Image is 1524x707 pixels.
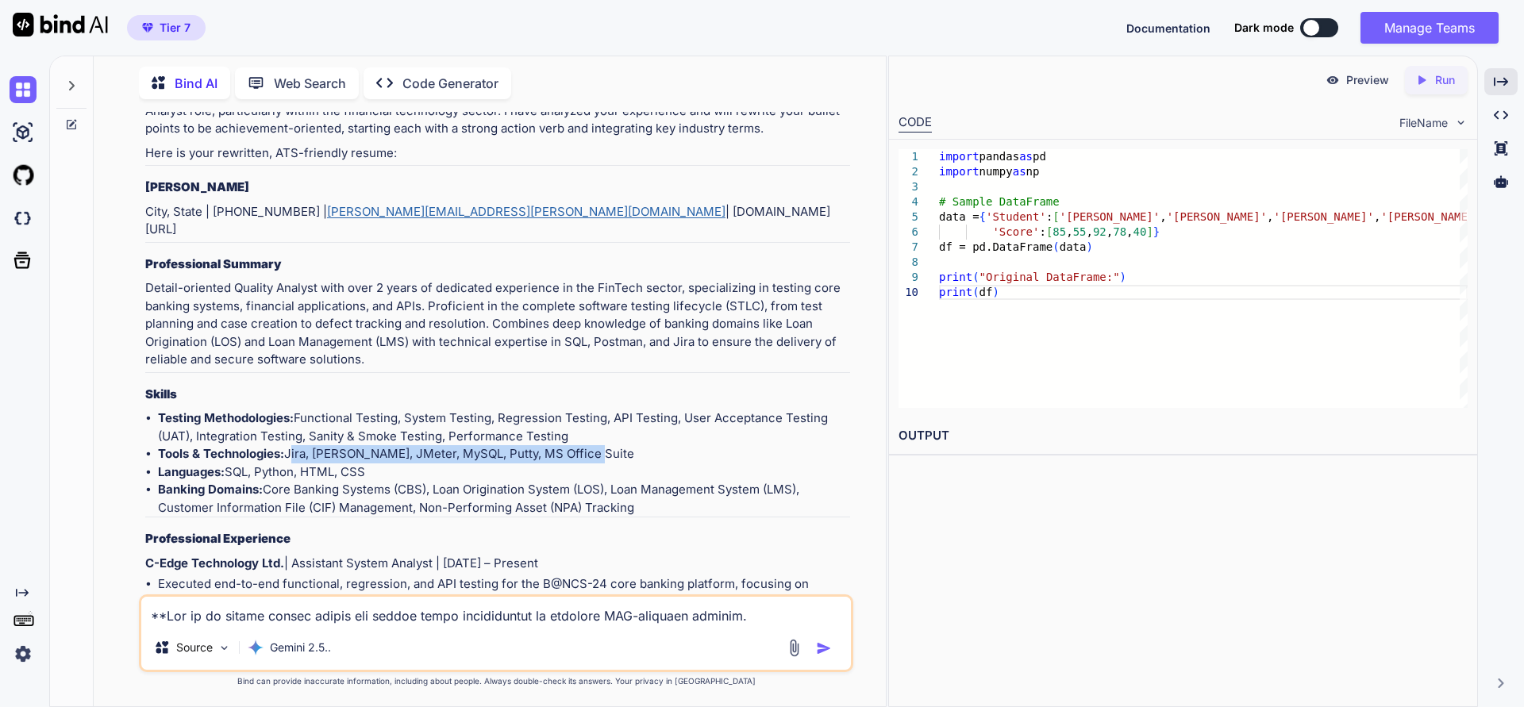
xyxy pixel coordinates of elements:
span: [ [1046,225,1053,238]
img: attachment [785,639,803,657]
strong: Skills [145,386,177,402]
div: 9 [899,270,918,285]
button: Manage Teams [1360,12,1499,44]
span: '[PERSON_NAME]' [1380,210,1480,223]
p: Bind can provide inaccurate information, including about people. Always double-check its answers.... [139,675,853,687]
strong: Tools & Technologies: [158,446,284,461]
span: { [979,210,985,223]
span: ] [1146,225,1153,238]
span: pandas [979,150,1019,163]
img: Pick Models [217,641,231,655]
strong: Banking Domains: [158,482,263,497]
strong: Testing Methodologies: [158,410,294,425]
span: '[PERSON_NAME]' [1166,210,1266,223]
span: ( [972,286,979,298]
div: 7 [899,240,918,255]
span: print [939,271,972,283]
p: Here is your rewritten, ATS-friendly resume: [145,144,850,163]
span: , [1267,210,1273,223]
img: githubLight [10,162,37,189]
span: ) [1086,240,1092,253]
span: Tier 7 [160,20,190,36]
p: Gemini 2.5.. [270,640,331,655]
span: , [1374,210,1380,223]
span: numpy [979,165,1012,178]
div: 3 [899,179,918,194]
span: : [1039,225,1045,238]
div: 8 [899,255,918,270]
div: 10 [899,285,918,300]
img: Gemini 2.5 Pro [248,640,264,655]
span: import [939,165,979,178]
span: 'Student' [986,210,1046,223]
span: , [1106,225,1112,238]
span: 40 [1133,225,1146,238]
span: 78 [1113,225,1126,238]
span: Documentation [1126,21,1210,35]
span: ) [992,286,999,298]
p: Web Search [274,74,346,93]
span: FileName [1399,115,1448,131]
span: } [1153,225,1159,238]
img: premium [142,23,153,33]
span: import [939,150,979,163]
p: Code Generator [402,74,498,93]
button: Documentation [1126,20,1210,37]
span: pd [1033,150,1046,163]
div: CODE [899,113,932,133]
span: 'Score' [992,225,1039,238]
span: , [1126,225,1133,238]
p: Source [176,640,213,655]
span: ( [972,271,979,283]
img: icon [816,640,832,656]
p: Preview [1346,72,1389,88]
span: df [979,286,992,298]
div: 5 [899,209,918,225]
span: # Sample DataFrame [939,195,1060,208]
p: | Assistant System Analyst | [DATE] – Present [145,555,850,573]
div: 2 [899,164,918,179]
img: Bind AI [13,13,108,37]
span: as [1019,150,1033,163]
button: premiumTier 7 [127,15,206,40]
span: '[PERSON_NAME]' [1059,210,1159,223]
span: ) [1119,271,1126,283]
li: Functional Testing, System Testing, Regression Testing, API Testing, User Acceptance Testing (UAT... [158,409,850,445]
a: [PERSON_NAME][EMAIL_ADDRESS][PERSON_NAME][DOMAIN_NAME] [327,204,725,219]
img: settings [10,640,37,667]
span: , [1160,210,1166,223]
span: data [1059,240,1086,253]
strong: C-Edge Technology Ltd. [145,555,284,571]
span: 92 [1093,225,1106,238]
span: data = [939,210,979,223]
img: chat [10,76,37,103]
img: preview [1326,73,1340,87]
span: : [1046,210,1053,223]
div: 6 [899,225,918,240]
p: City, State | [PHONE_NUMBER] | | [DOMAIN_NAME][URL] [145,203,850,239]
span: , [1086,225,1092,238]
span: '[PERSON_NAME]' [1273,210,1373,223]
span: "Original DataFrame:" [979,271,1119,283]
span: 55 [1072,225,1086,238]
li: Executed end-to-end functional, regression, and API testing for the B@NCS-24 core banking platfor... [158,575,850,611]
span: print [939,286,972,298]
span: ( [1053,240,1059,253]
p: Run [1435,72,1455,88]
strong: Languages: [158,464,225,479]
span: np [1026,165,1039,178]
strong: Professional Experience [145,531,291,546]
li: SQL, Python, HTML, CSS [158,463,850,482]
span: [ [1053,210,1059,223]
div: 1 [899,149,918,164]
img: chevron down [1454,116,1468,129]
span: , [1066,225,1072,238]
div: 4 [899,194,918,209]
span: Dark mode [1234,20,1294,36]
p: Detail-oriented Quality Analyst with over 2 years of dedicated experience in the FinTech sector, ... [145,279,850,369]
img: ai-studio [10,119,37,146]
li: Jira, [PERSON_NAME], JMeter, MySQL, Putty, MS Office Suite [158,445,850,463]
strong: [PERSON_NAME] [145,179,249,194]
span: 85 [1053,225,1066,238]
p: Bind AI [175,74,217,93]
